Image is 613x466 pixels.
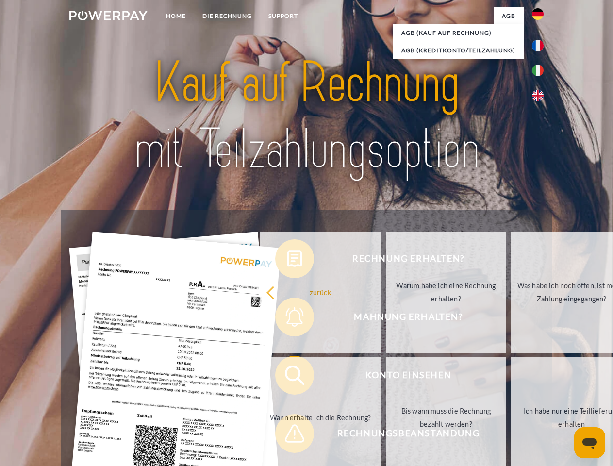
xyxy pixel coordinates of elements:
div: Wann erhalte ich die Rechnung? [266,411,375,424]
img: fr [532,40,544,51]
a: agb [494,7,524,25]
a: AGB (Kauf auf Rechnung) [393,24,524,42]
img: it [532,65,544,76]
iframe: Schaltfläche zum Öffnen des Messaging-Fensters [574,427,605,458]
div: Warum habe ich eine Rechnung erhalten? [392,279,501,305]
a: SUPPORT [260,7,306,25]
img: en [532,90,544,101]
img: de [532,8,544,20]
img: logo-powerpay-white.svg [69,11,148,20]
a: Home [158,7,194,25]
div: Bis wann muss die Rechnung bezahlt werden? [392,404,501,431]
img: title-powerpay_de.svg [93,47,520,186]
a: DIE RECHNUNG [194,7,260,25]
a: AGB (Kreditkonto/Teilzahlung) [393,42,524,59]
div: zurück [266,285,375,299]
